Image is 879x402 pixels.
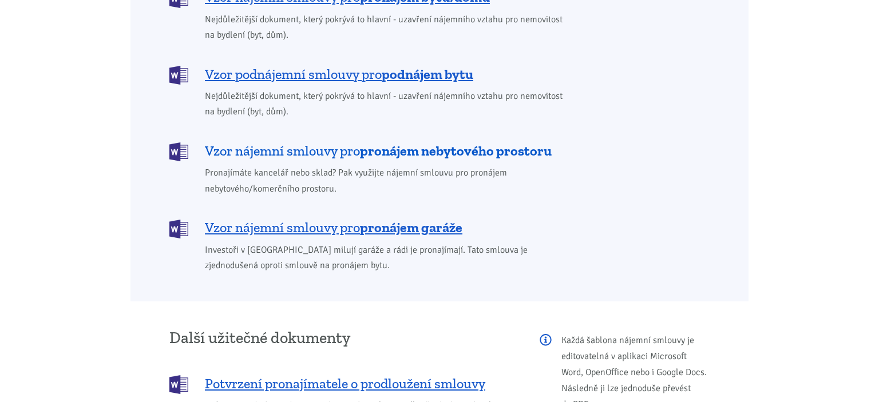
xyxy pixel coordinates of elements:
[169,375,188,394] img: DOCX (Word)
[169,220,188,238] img: DOCX (Word)
[205,65,473,83] span: Vzor podnájemní smlouvy pro
[205,242,571,273] span: Investoři v [GEOGRAPHIC_DATA] milují garáže a rádi je pronajímají. Tato smlouva je zjednodušená o...
[169,65,571,83] a: Vzor podnájemní smlouvy propodnájem bytu
[205,165,571,196] span: Pronajímáte kancelář nebo sklad? Pak využijte nájemní smlouvu pro pronájem nebytového/komerčního ...
[360,219,462,236] b: pronájem garáže
[169,141,571,160] a: Vzor nájemní smlouvy propronájem nebytového prostoru
[205,89,571,120] span: Nejdůležitější dokument, který pokrývá to hlavní - uzavření nájemního vztahu pro nemovitost na by...
[169,374,524,393] a: Potvrzení pronajímatele o prodloužení smlouvy
[169,329,524,347] h3: Další užitečné dokumenty
[169,142,188,161] img: DOCX (Word)
[205,12,571,43] span: Nejdůležitější dokument, který pokrývá to hlavní - uzavření nájemního vztahu pro nemovitost na by...
[169,218,571,237] a: Vzor nájemní smlouvy propronájem garáže
[169,66,188,85] img: DOCX (Word)
[205,142,552,160] span: Vzor nájemní smlouvy pro
[205,375,485,393] span: Potvrzení pronajímatele o prodloužení smlouvy
[382,66,473,82] b: podnájem bytu
[360,142,552,159] b: pronájem nebytového prostoru
[205,218,462,237] span: Vzor nájemní smlouvy pro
